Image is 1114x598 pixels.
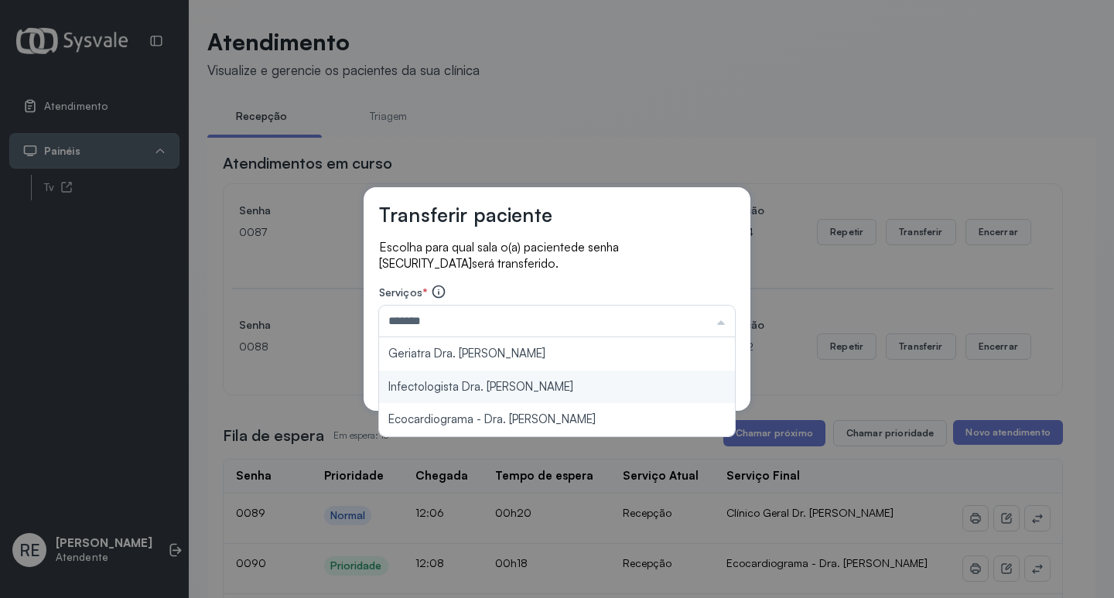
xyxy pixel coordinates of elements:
[379,337,735,371] li: Geriatra Dra. [PERSON_NAME]
[379,371,735,404] li: Infectologista Dra. [PERSON_NAME]
[379,403,735,436] li: Ecocardiograma - Dra. [PERSON_NAME]
[379,285,422,299] span: Serviços
[379,203,552,227] h3: Transferir paciente
[379,240,619,271] span: de senha [SECURITY_DATA]
[379,239,735,272] p: Escolha para qual sala o(a) paciente será transferido.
